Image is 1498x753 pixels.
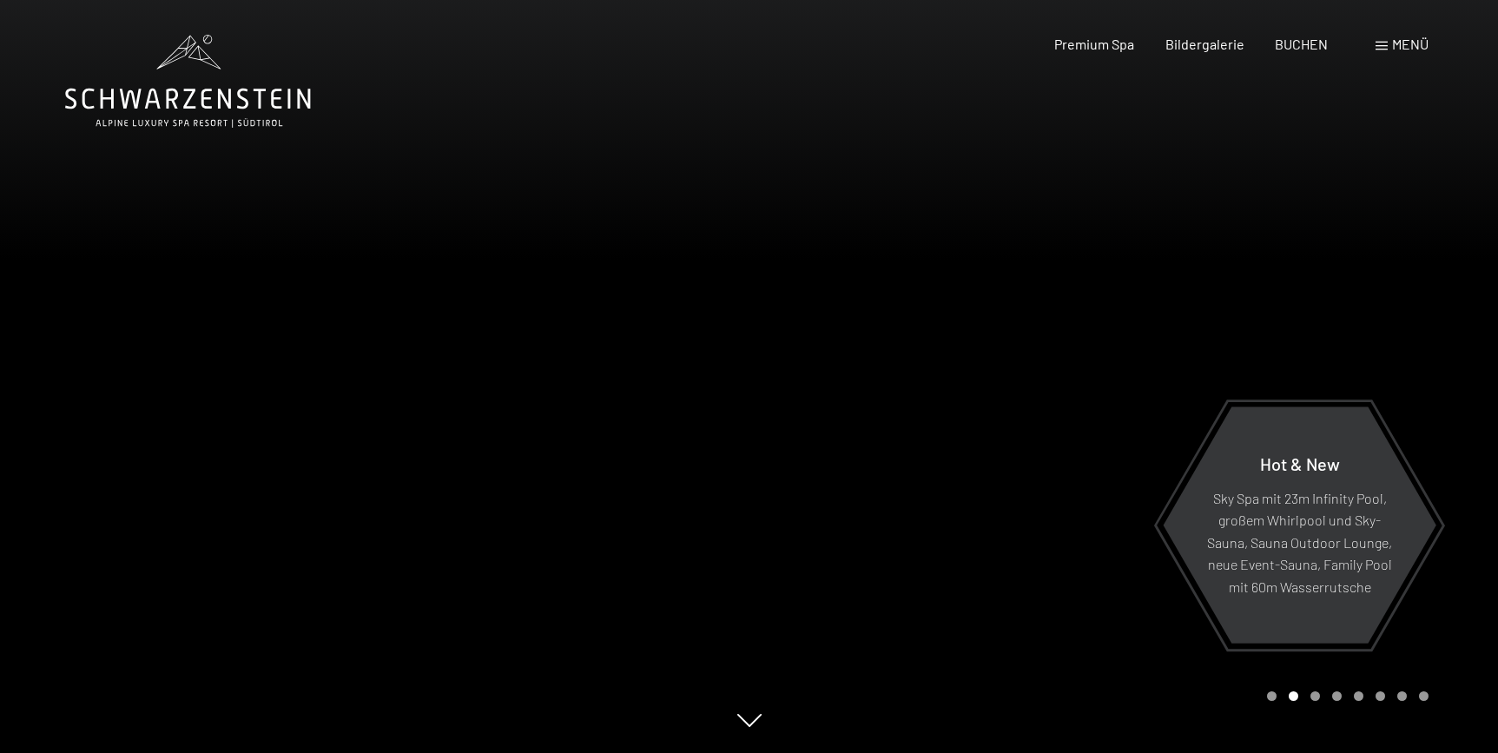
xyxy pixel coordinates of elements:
a: Bildergalerie [1165,36,1244,52]
div: Carousel Page 1 [1267,691,1277,701]
div: Carousel Page 8 [1419,691,1429,701]
a: Hot & New Sky Spa mit 23m Infinity Pool, großem Whirlpool und Sky-Sauna, Sauna Outdoor Lounge, ne... [1162,406,1437,644]
span: Hot & New [1260,452,1340,473]
div: Carousel Page 4 [1332,691,1342,701]
div: Carousel Page 5 [1354,691,1363,701]
a: BUCHEN [1275,36,1328,52]
div: Carousel Page 2 (Current Slide) [1289,691,1298,701]
div: Carousel Page 7 [1397,691,1407,701]
div: Carousel Page 3 [1310,691,1320,701]
div: Carousel Page 6 [1376,691,1385,701]
p: Sky Spa mit 23m Infinity Pool, großem Whirlpool und Sky-Sauna, Sauna Outdoor Lounge, neue Event-S... [1205,486,1394,598]
div: Carousel Pagination [1261,691,1429,701]
span: Menü [1392,36,1429,52]
a: Premium Spa [1054,36,1134,52]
